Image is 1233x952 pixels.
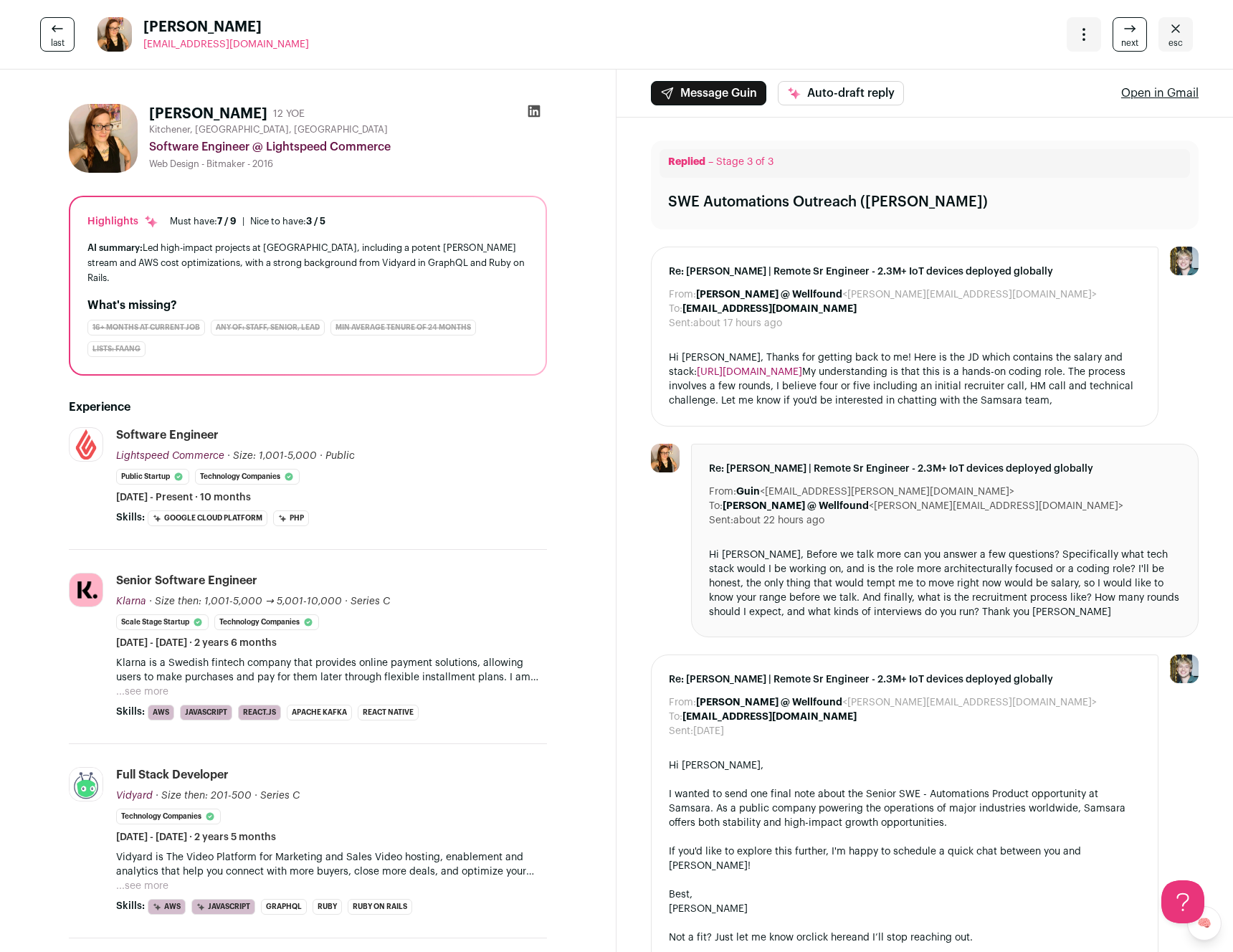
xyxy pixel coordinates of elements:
[273,510,309,526] li: PHP
[723,499,1123,513] dd: <[PERSON_NAME][EMAIL_ADDRESS][DOMAIN_NAME]>
[806,933,852,943] a: click here
[143,39,309,49] span: [EMAIL_ADDRESS][DOMAIN_NAME]
[116,830,276,844] span: [DATE] - [DATE] · 2 years 5 months
[1121,37,1138,49] span: next
[313,899,342,915] li: Ruby
[116,791,153,801] span: Vidyard
[682,712,857,722] b: [EMAIL_ADDRESS][DOMAIN_NAME]
[116,573,257,589] div: Senior Software Engineer
[697,367,802,377] a: [URL][DOMAIN_NAME]
[669,887,1141,902] div: Best,
[709,485,736,499] dt: From:
[217,216,237,226] span: 7 / 9
[669,710,682,724] dt: To:
[669,930,1141,945] div: Not a fit? Just let me know or and I’ll stop reaching out.
[709,462,1181,476] span: Re: [PERSON_NAME] | Remote Sr Engineer - 2.3M+ IoT devices deployed globally
[116,809,221,824] li: Technology Companies
[273,107,305,121] div: 12 YOE
[716,157,773,167] span: Stage 3 of 3
[651,444,680,472] img: d5cf1220256a64cc41dc2c1db9958222a754175917e3c0419e9f547117bd6bd0.jpg
[682,304,857,314] b: [EMAIL_ADDRESS][DOMAIN_NAME]
[51,37,65,49] span: last
[87,320,205,335] div: 16+ months at current job
[250,216,325,227] div: Nice to have:
[116,427,219,443] div: Software Engineer
[709,499,723,513] dt: To:
[254,789,257,803] span: ·
[668,192,988,212] div: SWE Automations Outreach ([PERSON_NAME])
[345,594,348,609] span: ·
[149,138,547,156] div: Software Engineer @ Lightspeed Commerce
[693,724,724,738] dd: [DATE]
[149,124,388,135] span: Kitchener, [GEOGRAPHIC_DATA], [GEOGRAPHIC_DATA]
[260,791,300,801] span: Series C
[1161,880,1204,923] iframe: Toggle Customer Support
[668,157,705,167] span: Replied
[238,705,281,720] li: React.js
[358,705,419,720] li: React Native
[669,902,1141,916] div: [PERSON_NAME]
[1170,654,1199,683] img: 6494470-medium_jpg
[306,216,325,226] span: 3 / 5
[261,899,307,915] li: GraphQL
[97,17,132,52] img: d5cf1220256a64cc41dc2c1db9958222a754175917e3c0419e9f547117bd6bd0.jpg
[116,705,145,719] span: Skills:
[87,297,528,314] h2: What's missing?
[116,469,189,485] li: Public Startup
[116,879,168,893] button: ...see more
[191,899,255,915] li: JavaScript
[708,157,713,167] span: –
[669,695,696,710] dt: From:
[1113,17,1147,52] a: next
[116,596,146,606] span: Klarna
[733,513,824,528] dd: about 22 hours ago
[116,614,209,630] li: Scale Stage Startup
[351,596,390,606] span: Series C
[40,17,75,52] a: last
[87,243,143,252] span: AI summary:
[87,240,528,285] div: Led high-impact projects at [GEOGRAPHIC_DATA], including a potent [PERSON_NAME] stream and AWS co...
[116,850,547,879] p: Vidyard is The Video Platform for Marketing and Sales Video hosting, enablement and analytics tha...
[669,351,1141,409] div: Hi [PERSON_NAME], Thanks for getting back to me! Here is the JD which contains the salary and sta...
[116,767,229,783] div: Full Stack Developer
[116,451,224,461] span: Lightspeed Commerce
[116,899,145,913] span: Skills:
[148,705,174,720] li: AWS
[1170,247,1199,275] img: 6494470-medium_jpg
[69,399,547,416] h2: Experience
[70,573,103,606] img: 730eb312713c33094c157ec68d12fe200a31235883e202eb751b9a455af1dc0e.jpg
[669,844,1141,873] div: If you'd like to explore this further, I'm happy to schedule a quick chat between you and [PERSON...
[70,768,103,801] img: ad2ceade6905dbb07174d721be6d177afe6901ade19b8fe78721cec3c3a3f56a.jpg
[696,695,1097,710] dd: <[PERSON_NAME][EMAIL_ADDRESS][DOMAIN_NAME]>
[696,698,842,708] b: [PERSON_NAME] @ Wellfound
[320,449,323,463] span: ·
[669,302,682,316] dt: To:
[214,614,319,630] li: Technology Companies
[709,548,1181,619] div: Hi [PERSON_NAME], Before we talk more can you answer a few questions? Specifically what tech stac...
[709,513,733,528] dt: Sent:
[348,899,412,915] li: Ruby on Rails
[87,214,158,229] div: Highlights
[1067,17,1101,52] button: Open dropdown
[723,501,869,511] b: [PERSON_NAME] @ Wellfound
[143,37,309,52] a: [EMAIL_ADDRESS][DOMAIN_NAME]
[116,490,251,505] span: [DATE] - Present · 10 months
[87,341,146,357] div: Lists: FAANG
[180,705,232,720] li: JavaScript
[669,316,693,330] dt: Sent:
[116,636,277,650] span: [DATE] - [DATE] · 2 years 6 months
[116,685,168,699] button: ...see more
[1168,37,1183,49] span: esc
[693,316,782,330] dd: about 17 hours ago
[287,705,352,720] li: Apache Kafka
[1158,17,1193,52] a: Close
[696,290,842,300] b: [PERSON_NAME] @ Wellfound
[70,428,103,461] img: 1ff1e4222976f30ecf8c69386de44e07bf472d3876505118d3bd0486fe778009
[170,216,325,227] ul: |
[669,758,1141,773] div: Hi [PERSON_NAME],
[669,287,696,302] dt: From:
[149,158,547,170] div: Web Design - Bitmaker - 2016
[156,791,252,801] span: · Size then: 201-500
[669,724,693,738] dt: Sent:
[736,485,1014,499] dd: <[EMAIL_ADDRESS][PERSON_NAME][DOMAIN_NAME]>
